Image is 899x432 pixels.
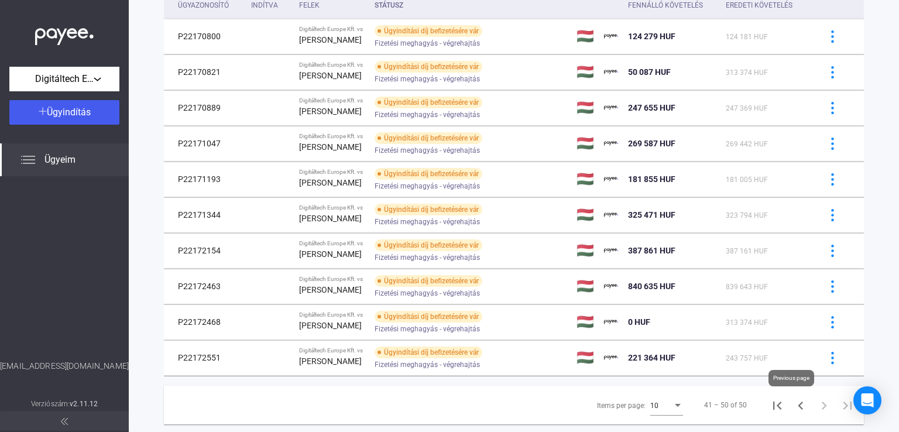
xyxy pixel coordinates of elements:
[726,140,768,148] span: 269 442 HUF
[826,138,839,150] img: more-blue
[299,142,362,152] strong: [PERSON_NAME]
[820,345,845,370] button: more-blue
[47,107,91,118] span: Ügyindítás
[299,71,362,80] strong: [PERSON_NAME]
[299,249,362,259] strong: [PERSON_NAME]
[768,370,814,386] div: Previous page
[604,279,618,293] img: payee-logo
[604,136,618,150] img: payee-logo
[44,153,76,167] span: Ügyeim
[726,176,768,184] span: 181 005 HUF
[826,209,839,221] img: more-blue
[604,208,618,222] img: payee-logo
[628,67,671,77] span: 50 087 HUF
[375,97,482,108] div: Ügyindítási díj befizetésére vár
[375,322,480,336] span: Fizetési meghagyás - végrehajtás
[299,26,365,33] div: Digitáltech Europe Kft. vs
[604,351,618,365] img: payee-logo
[820,238,845,263] button: more-blue
[853,386,881,414] div: Open Intercom Messenger
[35,72,94,86] span: Digitáltech Europe Kft.
[572,19,599,54] td: 🇭🇺
[9,67,119,91] button: Digitáltech Europe Kft.
[375,108,480,122] span: Fizetési meghagyás - végrehajtás
[299,356,362,366] strong: [PERSON_NAME]
[375,179,480,193] span: Fizetési meghagyás - végrehajtás
[726,211,768,220] span: 323 794 HUF
[299,35,362,44] strong: [PERSON_NAME]
[820,167,845,191] button: more-blue
[604,172,618,186] img: payee-logo
[826,30,839,43] img: more-blue
[375,132,482,144] div: Ügyindítási díj befizetésére vár
[164,233,246,268] td: P22172154
[820,310,845,334] button: more-blue
[826,316,839,328] img: more-blue
[836,393,859,417] button: Last page
[826,245,839,257] img: more-blue
[21,153,35,167] img: list.svg
[628,174,675,184] span: 181 855 HUF
[375,61,482,73] div: Ügyindítási díj befizetésére vár
[628,353,675,362] span: 221 364 HUF
[628,282,675,291] span: 840 635 HUF
[572,54,599,90] td: 🇭🇺
[164,19,246,54] td: P22170800
[726,33,768,41] span: 124 181 HUF
[35,22,94,46] img: white-payee-white-dot.svg
[164,54,246,90] td: P22170821
[604,29,618,43] img: payee-logo
[299,321,362,330] strong: [PERSON_NAME]
[61,418,68,425] img: arrow-double-left-grey.svg
[726,247,768,255] span: 387 161 HUF
[628,103,675,112] span: 247 655 HUF
[164,162,246,197] td: P22171193
[572,197,599,232] td: 🇭🇺
[299,214,362,223] strong: [PERSON_NAME]
[628,139,675,148] span: 269 587 HUF
[164,126,246,161] td: P22171047
[597,399,646,413] div: Items per page:
[164,340,246,375] td: P22172551
[726,354,768,362] span: 243 757 HUF
[820,24,845,49] button: more-blue
[826,102,839,114] img: more-blue
[299,178,362,187] strong: [PERSON_NAME]
[375,251,480,265] span: Fizetési meghagyás - végrehajtás
[604,101,618,115] img: payee-logo
[375,239,482,251] div: Ügyindítási díj befizetésére vár
[375,72,480,86] span: Fizetési meghagyás - végrehajtás
[628,317,650,327] span: 0 HUF
[628,210,675,220] span: 325 471 HUF
[826,66,839,78] img: more-blue
[820,131,845,156] button: more-blue
[299,169,365,176] div: Digitáltech Europe Kft. vs
[164,269,246,304] td: P22172463
[375,286,480,300] span: Fizetési meghagyás - végrehajtás
[820,60,845,84] button: more-blue
[604,315,618,329] img: payee-logo
[375,36,480,50] span: Fizetési meghagyás - végrehajtás
[299,107,362,116] strong: [PERSON_NAME]
[375,168,482,180] div: Ügyindítási díj befizetésére vár
[299,240,365,247] div: Digitáltech Europe Kft. vs
[820,203,845,227] button: more-blue
[164,197,246,232] td: P22171344
[572,304,599,340] td: 🇭🇺
[164,90,246,125] td: P22170889
[299,204,365,211] div: Digitáltech Europe Kft. vs
[572,126,599,161] td: 🇭🇺
[375,358,480,372] span: Fizetési meghagyás - végrehajtás
[299,276,365,283] div: Digitáltech Europe Kft. vs
[572,162,599,197] td: 🇭🇺
[628,32,675,41] span: 124 279 HUF
[299,97,365,104] div: Digitáltech Europe Kft. vs
[826,352,839,364] img: more-blue
[299,347,365,354] div: Digitáltech Europe Kft. vs
[299,285,362,294] strong: [PERSON_NAME]
[375,204,482,215] div: Ügyindítási díj befizetésére vár
[726,283,768,291] span: 839 643 HUF
[299,311,365,318] div: Digitáltech Europe Kft. vs
[572,90,599,125] td: 🇭🇺
[299,61,365,68] div: Digitáltech Europe Kft. vs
